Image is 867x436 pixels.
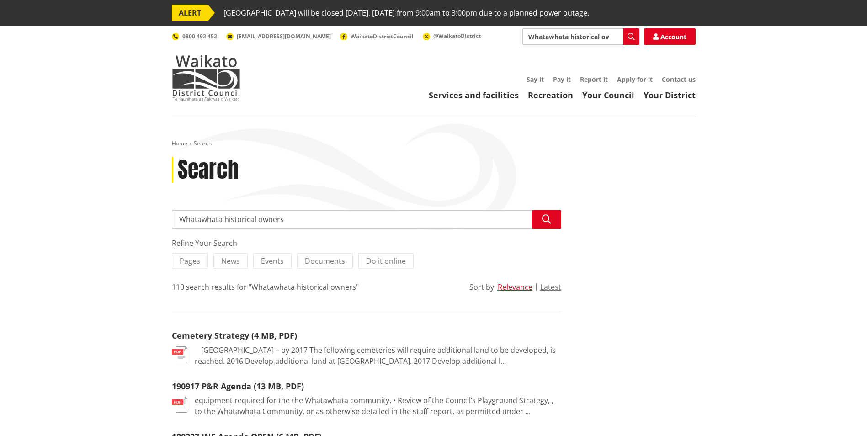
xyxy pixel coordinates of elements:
a: Recreation [528,90,573,101]
a: Services and facilities [429,90,519,101]
a: 0800 492 452 [172,32,217,40]
h1: Search [178,157,239,183]
a: 190917 P&R Agenda (13 MB, PDF) [172,381,304,392]
a: Pay it [553,75,571,84]
div: Sort by [469,282,494,292]
span: Events [261,256,284,266]
a: Your District [644,90,696,101]
img: document-pdf.svg [172,346,187,362]
a: Your Council [582,90,634,101]
a: Contact us [662,75,696,84]
p: equipment required for the the Whatawhata community. • Review of the Council’s Playground Strateg... [195,395,561,417]
span: ALERT [172,5,208,21]
a: Account [644,28,696,45]
div: 110 search results for "Whatawhata historical owners" [172,282,359,292]
p:  [GEOGRAPHIC_DATA] – by 2017 The following cemeteries will require additional land to be develop... [195,345,561,367]
span: Pages [180,256,200,266]
a: Cemetery Strategy (4 MB, PDF) [172,330,297,341]
span: Search [194,139,212,147]
nav: breadcrumb [172,140,696,148]
a: Say it [527,75,544,84]
input: Search input [172,210,561,229]
img: Waikato District Council - Te Kaunihera aa Takiwaa o Waikato [172,55,240,101]
span: WaikatoDistrictCouncil [351,32,414,40]
a: Home [172,139,187,147]
img: document-pdf.svg [172,397,187,413]
span: News [221,256,240,266]
a: WaikatoDistrictCouncil [340,32,414,40]
a: @WaikatoDistrict [423,32,481,40]
input: Search input [522,28,639,45]
a: Report it [580,75,608,84]
a: Apply for it [617,75,653,84]
span: Documents [305,256,345,266]
span: @WaikatoDistrict [433,32,481,40]
span: 0800 492 452 [182,32,217,40]
a: [EMAIL_ADDRESS][DOMAIN_NAME] [226,32,331,40]
span: Do it online [366,256,406,266]
span: [GEOGRAPHIC_DATA] will be closed [DATE], [DATE] from 9:00am to 3:00pm due to a planned power outage. [223,5,589,21]
span: [EMAIL_ADDRESS][DOMAIN_NAME] [237,32,331,40]
button: Relevance [498,283,532,291]
div: Refine Your Search [172,238,561,249]
button: Latest [540,283,561,291]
